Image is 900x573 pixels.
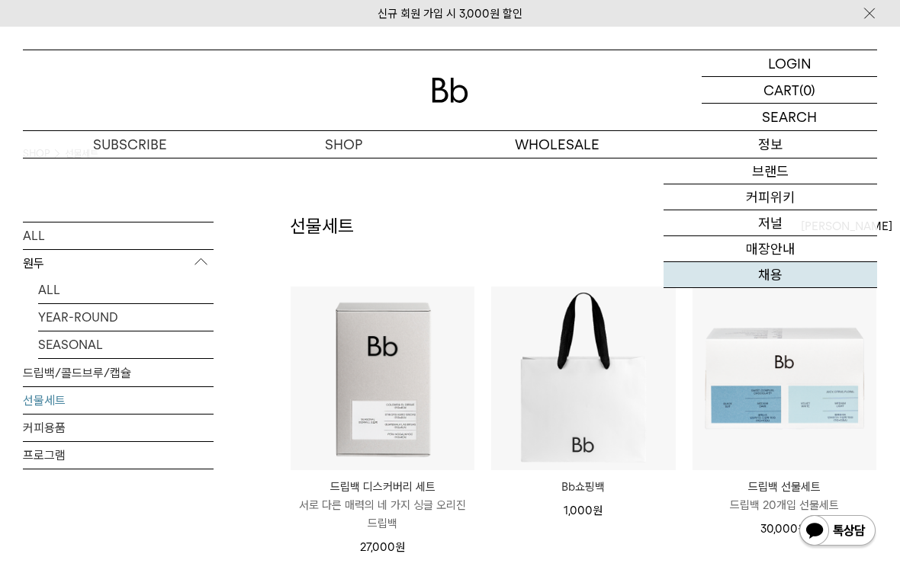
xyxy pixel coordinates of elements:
[702,77,877,104] a: CART (0)
[23,359,214,386] a: 드립백/콜드브루/캡슐
[38,276,214,303] a: ALL
[664,184,877,210] a: 커피위키
[760,522,808,536] span: 30,000
[38,331,214,357] a: SEASONAL
[693,496,876,514] p: 드립백 20개입 선물세트
[799,77,815,103] p: (0)
[291,286,474,470] img: 드립백 디스커버리 세트
[450,131,664,158] p: WHOLESALE
[763,77,799,103] p: CART
[23,222,214,248] a: ALL
[291,478,474,533] a: 드립백 디스커버리 세트 서로 다른 매력의 네 가지 싱글 오리진 드립백
[291,478,474,496] p: 드립백 디스커버리 세트
[768,50,812,76] p: LOGIN
[664,236,877,262] a: 매장안내
[38,303,214,330] a: YEAR-ROUND
[702,50,877,77] a: LOGIN
[664,210,877,236] a: 저널
[236,131,450,158] a: SHOP
[693,286,876,470] img: 드립백 선물세트
[593,504,603,517] span: 원
[491,478,675,496] a: Bb쇼핑백
[664,262,877,288] a: 채용
[693,478,876,496] p: 드립백 선물세트
[762,104,817,130] p: SEARCH
[291,496,474,533] p: 서로 다른 매력의 네 가지 싱글 오리진 드립백
[290,213,354,239] h2: 선물세트
[23,414,214,440] a: 커피용품
[23,131,236,158] a: SUBSCRIBE
[798,514,877,550] img: 카카오톡 채널 1:1 채팅 버튼
[491,286,675,470] img: Bb쇼핑백
[395,540,405,554] span: 원
[378,7,522,21] a: 신규 회원 가입 시 3,000원 할인
[23,386,214,413] a: 선물세트
[432,78,468,103] img: 로고
[23,249,214,277] p: 원두
[360,540,405,554] span: 27,000
[693,478,876,514] a: 드립백 선물세트 드립백 20개입 선물세트
[564,504,603,517] span: 1,000
[664,131,877,158] p: 정보
[664,158,877,184] a: 브랜드
[23,441,214,468] a: 프로그램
